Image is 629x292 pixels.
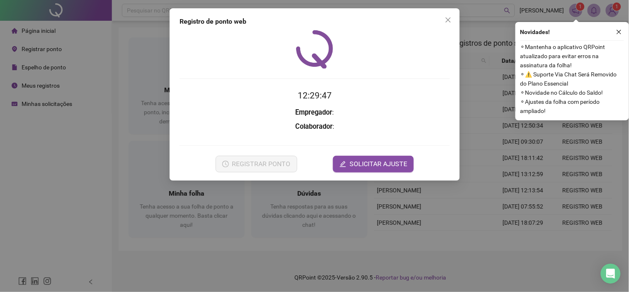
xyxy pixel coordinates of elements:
[442,13,455,27] button: Close
[295,123,333,130] strong: Colaborador
[445,17,452,23] span: close
[180,17,450,27] div: Registro de ponto web
[616,29,622,35] span: close
[296,30,333,69] img: QRPoint
[520,42,624,70] span: ⚬ Mantenha o aplicativo QRPoint atualizado para evitar erros na assinatura da folha!
[520,27,550,37] span: Novidades !
[298,91,332,101] time: 12:29:47
[520,97,624,115] span: ⚬ Ajustes da folha com período ampliado!
[601,264,621,284] div: Open Intercom Messenger
[350,159,407,169] span: SOLICITAR AJUSTE
[180,121,450,132] h3: :
[215,156,297,172] button: REGISTRAR PONTO
[295,108,332,116] strong: Empregador
[333,156,414,172] button: editSOLICITAR AJUSTE
[520,70,624,88] span: ⚬ ⚠️ Suporte Via Chat Será Removido do Plano Essencial
[340,161,346,167] span: edit
[520,88,624,97] span: ⚬ Novidade no Cálculo do Saldo!
[180,107,450,118] h3: :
